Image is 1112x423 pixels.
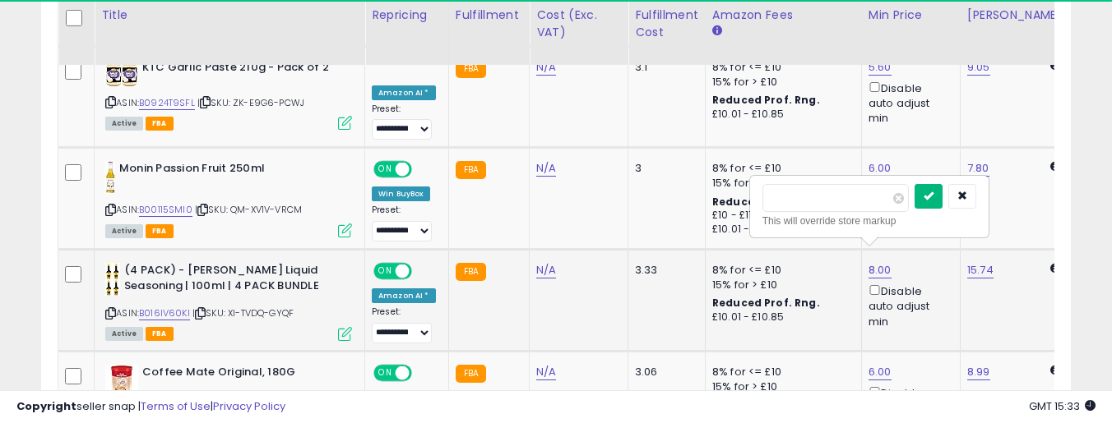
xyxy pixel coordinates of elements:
div: 8% for <= £10 [712,365,849,379]
span: OFF [410,366,436,379]
div: Amazon AI * [372,85,436,100]
div: Preset: [372,205,436,241]
div: ASIN: [105,263,352,339]
div: 3.06 [635,365,693,379]
div: Fulfillment [456,7,522,24]
span: | SKU: XI-TVDQ-GYQF [192,306,294,320]
a: B016IV60KI [139,306,190,320]
b: (4 PACK) - [PERSON_NAME] Liquid Seasoning | 100ml | 4 PACK BUNDLE [124,263,324,297]
small: FBA [456,263,486,281]
a: 5.60 [869,59,892,76]
div: Disable auto adjust min [869,79,948,126]
b: Reduced Prof. Rng. [712,296,820,310]
div: £10 - £11.15 [712,209,849,223]
div: £10.01 - £10.85 [712,310,849,324]
a: Terms of Use [141,398,211,414]
span: FBA [146,117,174,131]
small: FBA [456,161,486,179]
a: B00115SMI0 [139,203,192,217]
span: OFF [410,163,436,177]
span: | SKU: ZK-E9G6-PCWJ [197,96,304,109]
a: N/A [536,160,556,177]
a: 9.05 [967,59,990,76]
img: 415Hm7+tuqL._SL40_.jpg [105,263,120,296]
div: Amazon Fees [712,7,855,24]
div: £10.01 - £10.85 [712,223,849,237]
b: Reduced Prof. Rng. [712,93,820,107]
div: 8% for <= £10 [712,161,849,176]
span: 2025-08-16 15:33 GMT [1029,398,1096,414]
img: 31fRjJZXnNL._SL40_.jpg [105,161,115,194]
span: FBA [146,327,174,341]
div: 8% for <= £10 [712,263,849,278]
small: FBA [456,365,486,383]
a: N/A [536,59,556,76]
div: Cost (Exc. VAT) [536,7,621,41]
span: ON [375,366,396,379]
a: Privacy Policy [213,398,285,414]
div: ASIN: [105,161,352,236]
div: seller snap | | [16,399,285,415]
a: B0924T9SFL [139,96,195,110]
b: Reduced Prof. Rng. [712,195,820,209]
span: OFF [410,264,436,278]
a: 7.80 [967,160,989,177]
div: Fulfillment Cost [635,7,698,41]
span: All listings currently available for purchase on Amazon [105,224,143,238]
div: 15% for > £10 [712,75,849,90]
div: Min Price [869,7,953,24]
img: 51TU5cuzVZL._SL40_.jpg [105,60,138,87]
div: Win BuyBox [372,186,430,201]
span: | SKU: QM-XV1V-VRCM [195,203,302,216]
div: Preset: [372,306,436,343]
b: Coffee Mate Original, 180G [142,365,342,384]
a: 6.00 [869,160,892,177]
a: 8.00 [869,262,892,278]
div: 3.1 [635,60,693,75]
div: ASIN: [105,60,352,129]
div: 3.33 [635,263,693,278]
div: 15% for > £10 [712,278,849,292]
div: Title [101,7,358,24]
div: 8% for <= £10 [712,60,849,75]
a: 15.74 [967,262,994,278]
div: Amazon AI * [372,288,436,303]
div: Preset: [372,103,436,140]
strong: Copyright [16,398,76,414]
div: £10.01 - £10.85 [712,108,849,122]
span: All listings currently available for purchase on Amazon [105,117,143,131]
span: ON [375,264,396,278]
span: All listings currently available for purchase on Amazon [105,327,143,341]
div: Disable auto adjust min [869,282,948,329]
div: This will override store markup [762,213,976,229]
small: FBA [456,60,486,78]
span: FBA [146,224,174,238]
a: N/A [536,262,556,278]
a: 6.00 [869,364,892,380]
div: 15% for > £10 [712,176,849,191]
b: KTC Garlic Paste 210g - Pack of 2 [142,60,342,80]
span: ON [375,163,396,177]
small: Amazon Fees. [712,24,722,39]
div: [PERSON_NAME] [967,7,1065,24]
a: N/A [536,364,556,380]
b: Monin Passion Fruit 250ml [119,161,319,181]
img: 410HfP-yzmL._SL40_.jpg [105,365,138,398]
a: 8.99 [967,364,990,380]
div: Repricing [372,7,442,24]
div: 3 [635,161,693,176]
